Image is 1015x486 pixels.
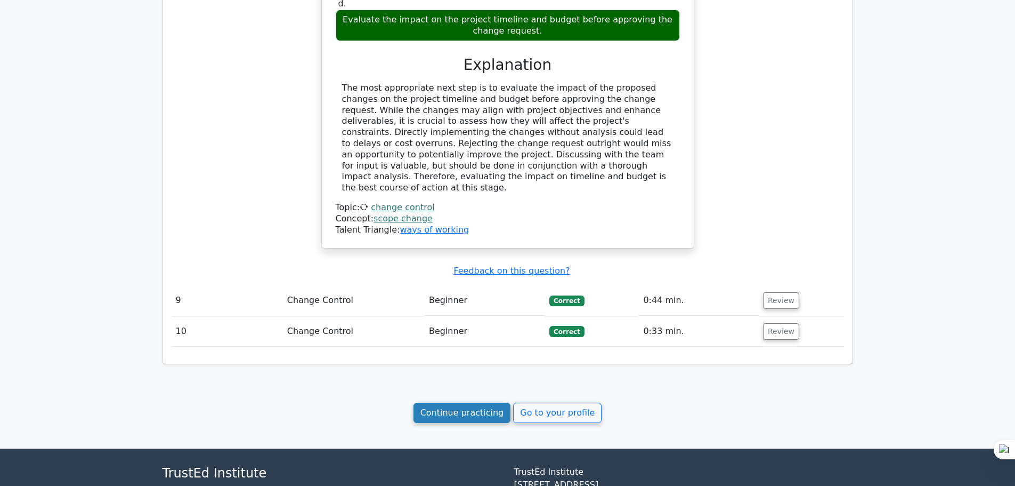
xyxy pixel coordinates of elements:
[513,403,602,423] a: Go to your profile
[172,285,283,316] td: 9
[425,316,545,347] td: Beginner
[336,10,680,42] div: Evaluate the impact on the project timeline and budget before approving the change request.
[549,296,584,306] span: Correct
[763,323,799,340] button: Review
[283,285,425,316] td: Change Control
[371,202,434,212] a: change control
[172,316,283,347] td: 10
[342,83,673,194] div: The most appropriate next step is to evaluate the impact of the proposed changes on the project t...
[342,56,673,74] h3: Explanation
[413,403,511,423] a: Continue practicing
[336,202,680,235] div: Talent Triangle:
[163,466,501,481] h4: TrustEd Institute
[639,316,759,347] td: 0:33 min.
[453,266,570,276] a: Feedback on this question?
[400,225,469,235] a: ways of working
[425,285,545,316] td: Beginner
[763,292,799,309] button: Review
[639,285,759,316] td: 0:44 min.
[336,213,680,225] div: Concept:
[336,202,680,213] div: Topic:
[373,213,433,224] a: scope change
[549,326,584,337] span: Correct
[283,316,425,347] td: Change Control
